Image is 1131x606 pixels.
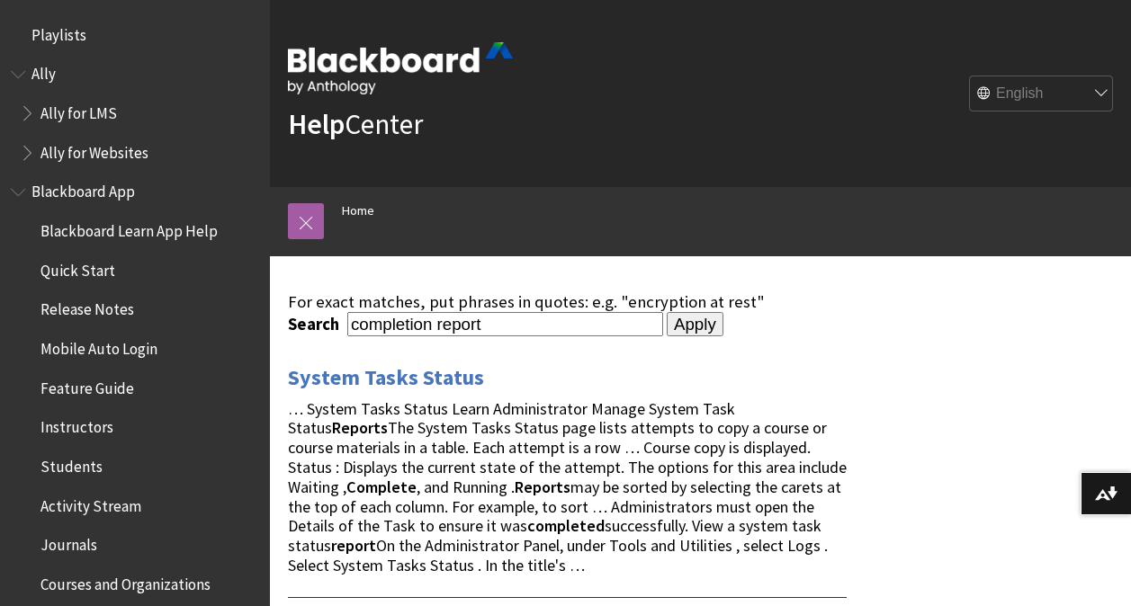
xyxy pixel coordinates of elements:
[527,515,605,536] strong: completed
[288,292,847,312] div: For exact matches, put phrases in quotes: e.g. "encryption at rest"
[40,98,117,122] span: Ally for LMS
[40,530,97,555] span: Journals
[40,255,115,280] span: Quick Start
[288,106,345,142] strong: Help
[40,138,148,162] span: Ally for Websites
[342,200,374,222] a: Home
[515,477,570,497] strong: Reports
[288,42,513,94] img: Blackboard by Anthology
[31,177,135,201] span: Blackboard App
[288,314,344,334] label: Search
[667,312,723,337] input: Apply
[40,451,103,476] span: Students
[288,363,484,392] a: System Tasks Status
[332,417,388,438] strong: Reports
[11,59,259,168] nav: Book outline for Anthology Ally Help
[331,535,376,556] strong: report
[40,569,211,593] span: Courses and Organizations
[970,76,1114,112] select: Site Language Selector
[40,491,141,515] span: Activity Stream
[40,334,157,358] span: Mobile Auto Login
[31,20,86,44] span: Playlists
[40,216,218,240] span: Blackboard Learn App Help
[31,59,56,84] span: Ally
[40,373,134,397] span: Feature Guide
[288,106,423,142] a: HelpCenter
[288,398,847,575] span: … System Tasks Status Learn Administrator Manage System Task Status The System Tasks Status page ...
[346,477,417,497] strong: Complete
[11,20,259,50] nav: Book outline for Playlists
[40,295,134,319] span: Release Notes
[40,413,113,437] span: Instructors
